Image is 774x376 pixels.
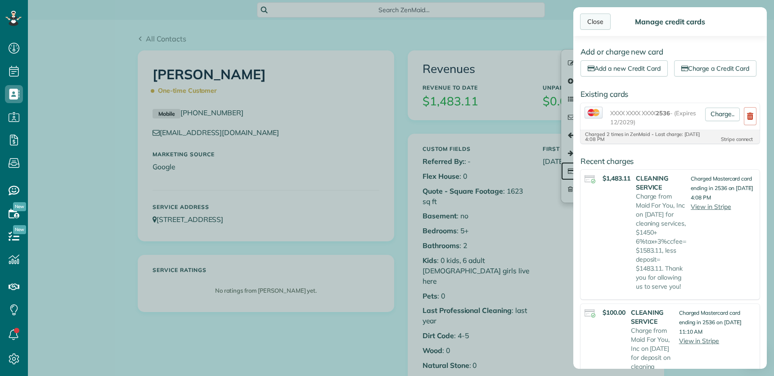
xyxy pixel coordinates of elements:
strong: CLEANING SERVICE [631,308,675,326]
small: Charged Mastercard card ending in 2536 on [DATE] 4:08 PM [691,175,753,201]
div: Charged 2 times in ZenMaid - Last charge: [DATE] 4:08 PM [585,132,701,142]
a: Charge.. [705,108,740,121]
span: New [13,202,26,211]
div: Manage credit cards [632,17,707,26]
p: Charge from Maid For You, Inc on [DATE] for cleaning services, $1450+ 6%tax+3%ccfee= $1583.11, le... [636,192,686,291]
img: icon_credit_card_success-27c2c4fc500a7f1a58a13ef14842cb958d03041fefb464fd2e53c949a5770e83.png [585,175,595,183]
strong: CLEANING SERVICE [636,174,686,192]
div: Close [580,14,611,30]
span: New [13,225,26,234]
span: XXXX XXXX XXXX - (Expires 12/2029) [610,109,702,127]
strong: $1,483.11 [603,174,630,182]
h4: Add or charge new card [580,48,760,56]
strong: $100.00 [603,308,625,317]
a: Add a new Credit Card [580,60,668,77]
h4: Recent charges [580,157,760,165]
a: View in Stripe [679,337,719,345]
small: Charged Mastercard card ending in 2536 on [DATE] 11:10 AM [679,309,742,335]
div: Stripe connect [702,137,753,142]
h4: Existing cards [580,90,760,98]
a: View in Stripe [691,203,731,211]
span: 2536 [656,109,670,117]
a: Charge a Credit Card [674,60,756,77]
img: icon_credit_card_success-27c2c4fc500a7f1a58a13ef14842cb958d03041fefb464fd2e53c949a5770e83.png [585,309,595,317]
